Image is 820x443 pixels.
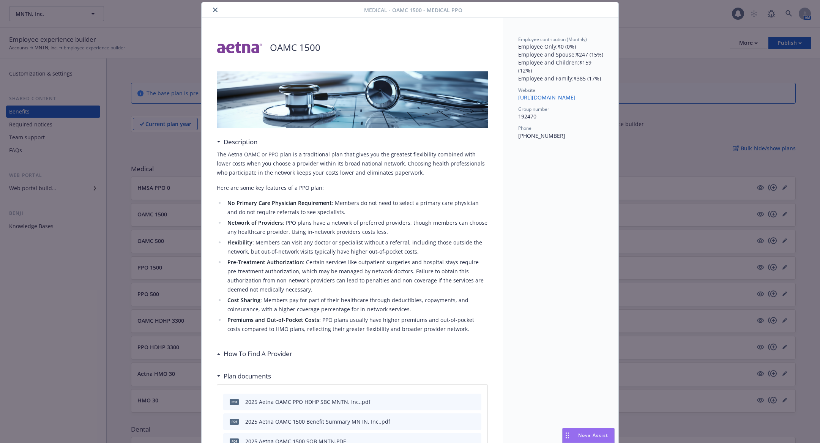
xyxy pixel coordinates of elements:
[518,94,582,101] a: [URL][DOMAIN_NAME]
[459,418,465,426] button: download file
[225,238,488,256] li: : Members can visit any doctor or specialist without a referral, including those outside the netw...
[225,199,488,217] li: : Members do not need to select a primary care physician and do not require referrals to see spec...
[471,398,478,406] button: preview file
[518,112,603,120] p: 192470
[364,6,462,14] span: Medical - OAMC 1500 - Medical PPO
[245,418,390,426] div: 2025 Aetna OAMC 1500 Benefit Summary MNTN, Inc..pdf
[217,71,488,128] img: banner
[217,137,257,147] div: Description
[217,371,271,381] div: Plan documents
[518,50,603,58] p: Employee and Spouse : $247 (15%)
[224,349,292,359] h3: How To Find A Provider
[227,296,260,304] strong: Cost Sharing
[518,74,603,82] p: Employee and Family : $385 (17%)
[518,43,603,50] p: Employee Only : $0 (0%)
[518,58,603,74] p: Employee and Children : $159 (12%)
[562,428,615,443] button: Nova Assist
[518,87,535,93] span: Website
[230,419,239,424] span: pdf
[224,137,257,147] h3: Description
[225,296,488,314] li: : Members pay for part of their healthcare through deductibles, copayments, and coinsurance, with...
[227,259,303,266] strong: Pre-Treatment Authorization
[518,106,549,112] span: Group number
[227,239,252,246] strong: Flexibility
[217,36,262,59] img: Aetna Inc
[245,398,371,406] div: 2025 Aetna OAMC PPO HDHP SBC MNTN, Inc..pdf
[225,218,488,236] li: : PPO plans have a network of preferred providers, though members can choose any healthcare provi...
[225,315,488,334] li: : PPO plans usually have higher premiums and out-of-pocket costs compared to HMO plans, reflectin...
[225,258,488,294] li: : Certain services like outpatient surgeries and hospital stays require pre-treatment authorizati...
[224,371,271,381] h3: Plan documents
[217,349,292,359] div: How To Find A Provider
[518,132,603,140] p: [PHONE_NUMBER]
[230,399,239,405] span: pdf
[211,5,220,14] button: close
[471,418,478,426] button: preview file
[217,183,488,192] p: Here are some key features of a PPO plan:
[217,150,488,177] p: The Aetna OAMC or PPO plan is a traditional plan that gives you the greatest flexibility combined...
[518,36,587,43] span: Employee contribution (Monthly)
[227,219,283,226] strong: Network of Providers
[563,428,572,443] div: Drag to move
[227,316,319,323] strong: Premiums and Out-of-Pocket Costs
[227,199,332,207] strong: No Primary Care Physician Requirement
[270,41,320,54] p: OAMC 1500
[518,125,531,131] span: Phone
[459,398,465,406] button: download file
[578,432,608,438] span: Nova Assist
